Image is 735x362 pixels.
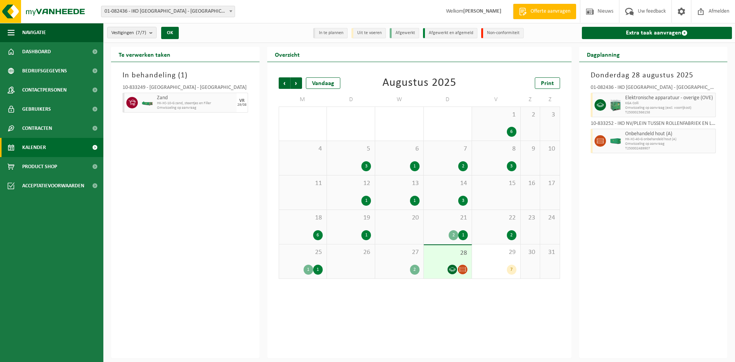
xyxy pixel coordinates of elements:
[544,214,555,222] span: 24
[463,8,501,14] strong: [PERSON_NAME]
[625,110,714,115] span: T250002366158
[476,145,516,153] span: 8
[22,42,51,61] span: Dashboard
[410,196,420,206] div: 1
[507,230,516,240] div: 2
[122,70,248,81] h3: In behandeling ( )
[22,157,57,176] span: Product Shop
[524,248,536,257] span: 30
[181,72,185,79] span: 1
[237,103,247,107] div: 29/08
[524,179,536,188] span: 16
[283,179,323,188] span: 11
[529,8,572,15] span: Offerte aanvragen
[476,179,516,188] span: 15
[625,106,714,110] span: Omwisseling op aanvraag (excl. voorrijkost)
[22,23,46,42] span: Navigatie
[476,111,516,119] span: 1
[142,100,153,106] img: HK-XC-10-GN-00
[22,138,46,157] span: Kalender
[331,179,371,188] span: 12
[410,161,420,171] div: 1
[481,28,524,38] li: Non-conformiteit
[161,27,179,39] button: OK
[582,27,732,39] a: Extra taak aanvragen
[521,93,540,106] td: Z
[428,214,468,222] span: 21
[424,93,472,106] td: D
[544,111,555,119] span: 3
[111,47,178,62] h2: Te verwerken taken
[279,93,327,106] td: M
[428,249,468,257] span: 28
[544,179,555,188] span: 17
[313,230,323,240] div: 6
[283,214,323,222] span: 18
[382,77,456,89] div: Augustus 2025
[283,145,323,153] span: 4
[375,93,423,106] td: W
[591,121,716,129] div: 10-833252 - IKO NV/PLEIN TUSSEN ROLLENFABRIEK EN LIQUIDS - [GEOGRAPHIC_DATA]
[458,196,468,206] div: 3
[279,77,290,89] span: Vorige
[458,230,468,240] div: 1
[157,95,235,101] span: Zand
[410,265,420,275] div: 2
[591,85,716,93] div: 01-082436 - IKO [GEOGRAPHIC_DATA] - [GEOGRAPHIC_DATA]
[541,80,554,87] span: Print
[449,230,458,240] div: 2
[157,101,235,106] span: HK-XC-10-G zand, steentjes en Filler
[625,137,714,142] span: HK-XC-40-G onbehandeld hout (A)
[157,106,235,110] span: Omwisseling op aanvraag
[331,248,371,257] span: 26
[304,265,313,275] div: 1
[379,248,419,257] span: 27
[101,6,235,17] span: 01-082436 - IKO NV - ANTWERPEN
[351,28,386,38] li: Uit te voeren
[390,28,419,38] li: Afgewerkt
[544,145,555,153] span: 10
[327,93,375,106] td: D
[524,111,536,119] span: 2
[306,77,340,89] div: Vandaag
[507,127,516,137] div: 6
[313,28,348,38] li: In te plannen
[524,214,536,222] span: 23
[591,70,716,81] h3: Donderdag 28 augustus 2025
[22,119,52,138] span: Contracten
[22,80,67,100] span: Contactpersonen
[458,161,468,171] div: 2
[291,77,302,89] span: Volgende
[513,4,576,19] a: Offerte aanvragen
[361,196,371,206] div: 1
[361,161,371,171] div: 3
[472,93,520,106] td: V
[610,99,621,111] img: PB-HB-1400-HPE-GN-11
[379,145,419,153] span: 6
[379,179,419,188] span: 13
[579,47,627,62] h2: Dagplanning
[22,61,67,80] span: Bedrijfsgegevens
[331,214,371,222] span: 19
[361,230,371,240] div: 1
[22,176,84,195] span: Acceptatievoorwaarden
[625,101,714,106] span: KGA Colli
[535,77,560,89] a: Print
[111,27,146,39] span: Vestigingen
[239,98,245,103] div: VR
[267,47,307,62] h2: Overzicht
[331,145,371,153] span: 5
[625,131,714,137] span: Onbehandeld hout (A)
[313,265,323,275] div: 1
[544,248,555,257] span: 31
[428,179,468,188] span: 14
[423,28,477,38] li: Afgewerkt en afgemeld
[476,248,516,257] span: 29
[379,214,419,222] span: 20
[625,142,714,146] span: Omwisseling op aanvraag
[625,95,714,101] span: Elektronische apparatuur - overige (OVE)
[122,85,248,93] div: 10-833249 - [GEOGRAPHIC_DATA] - [GEOGRAPHIC_DATA]
[507,161,516,171] div: 3
[283,248,323,257] span: 25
